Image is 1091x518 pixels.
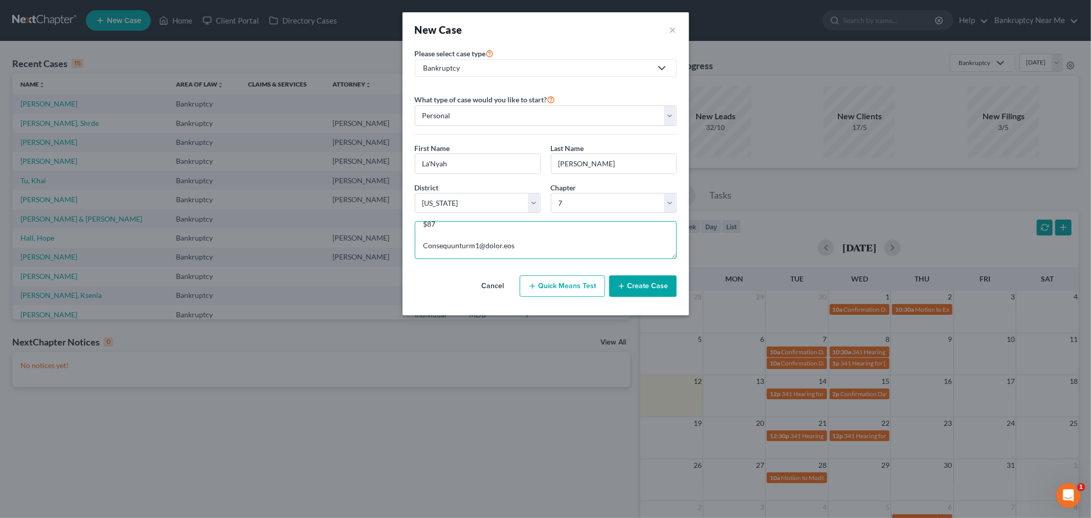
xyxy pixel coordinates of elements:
span: Chapter [551,183,576,192]
button: Cancel [471,276,516,296]
span: Please select case type [415,49,486,58]
input: Enter First Name [415,154,540,174]
div: Bankruptcy [424,63,652,73]
span: District [415,183,439,192]
span: 1 [1077,483,1085,491]
strong: New Case [415,24,462,36]
input: Enter Last Name [551,154,676,174]
button: × [670,23,677,37]
span: First Name [415,144,450,153]
span: Last Name [551,144,584,153]
button: Create Case [609,275,677,297]
label: What type of case would you like to start? [415,93,555,105]
iframe: Intercom live chat [1056,483,1081,508]
button: Quick Means Test [520,275,605,297]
